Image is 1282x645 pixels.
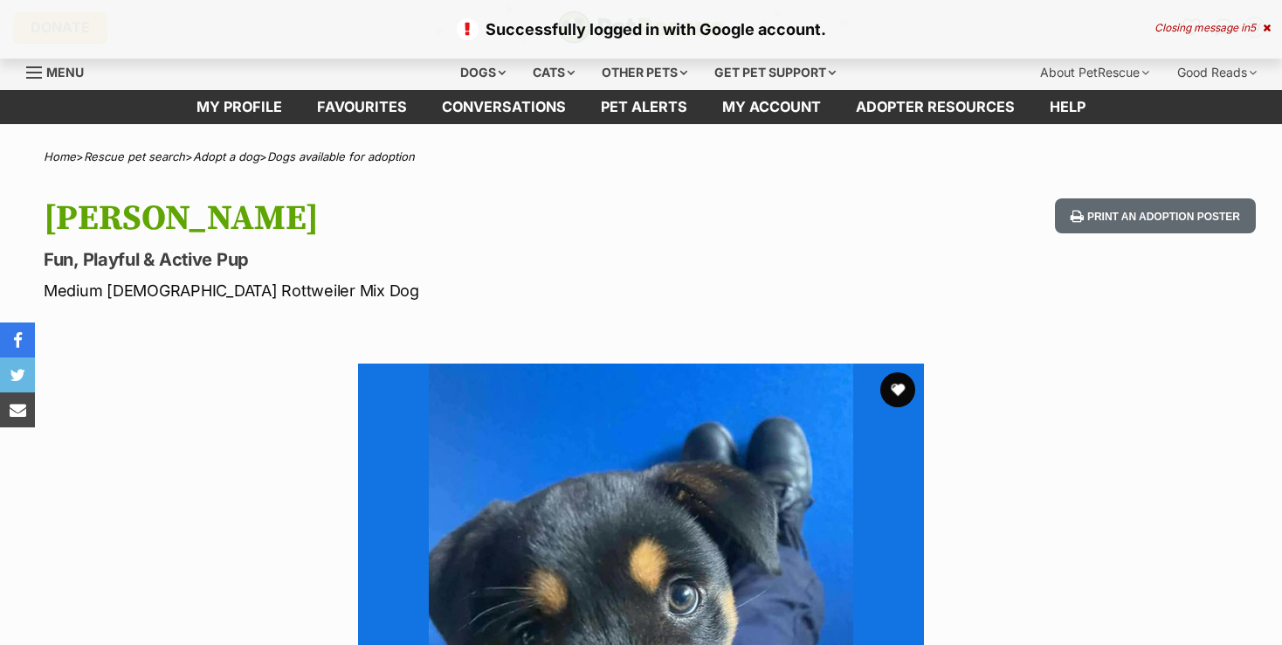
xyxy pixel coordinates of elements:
span: 5 [1250,21,1256,34]
div: Other pets [589,55,700,90]
div: Closing message in [1154,22,1271,34]
a: My profile [179,90,300,124]
p: Medium [DEMOGRAPHIC_DATA] Rottweiler Mix Dog [44,279,782,302]
p: Successfully logged in with Google account. [17,17,1265,41]
a: Home [44,149,76,163]
a: Dogs available for adoption [267,149,415,163]
button: Print an adoption poster [1055,198,1256,234]
p: Fun, Playful & Active Pup [44,247,782,272]
a: Help [1032,90,1103,124]
a: My account [705,90,838,124]
a: Menu [26,55,96,87]
div: Dogs [448,55,518,90]
a: Adopter resources [838,90,1032,124]
div: Get pet support [702,55,848,90]
div: Good Reads [1165,55,1269,90]
a: conversations [424,90,583,124]
h1: [PERSON_NAME] [44,198,782,239]
a: Favourites [300,90,424,124]
a: Adopt a dog [193,149,259,163]
a: Rescue pet search [84,149,185,163]
div: About PetRescue [1028,55,1161,90]
span: Menu [46,65,84,80]
div: Cats [520,55,587,90]
button: favourite [880,372,915,407]
a: Pet alerts [583,90,705,124]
